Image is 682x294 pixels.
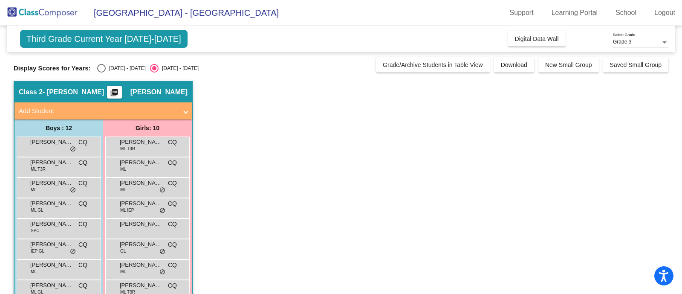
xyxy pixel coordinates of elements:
span: CQ [78,179,87,188]
span: ML [120,166,126,172]
mat-panel-title: Add Student [19,106,177,116]
span: Third Grade Current Year [DATE]-[DATE] [20,30,188,48]
span: do_not_disturb_alt [159,269,165,276]
span: [PERSON_NAME] [30,199,73,208]
span: [PERSON_NAME] [30,281,73,290]
span: ML T3R [31,166,46,172]
span: CQ [168,199,177,208]
button: Digital Data Wall [508,31,566,47]
span: Saved Small Group [610,61,662,68]
span: [PERSON_NAME] [120,179,162,187]
span: CQ [168,220,177,229]
div: [DATE] - [DATE] [106,64,146,72]
span: Class 2 [19,88,43,96]
a: School [609,6,643,20]
span: [PERSON_NAME] [120,281,162,290]
button: Download [494,57,534,73]
div: [DATE] - [DATE] [159,64,199,72]
button: Saved Small Group [603,57,668,73]
mat-radio-group: Select an option [97,64,199,73]
a: Logout [647,6,682,20]
span: ML [120,268,126,275]
div: Boys : 12 [14,119,103,137]
span: CQ [78,240,87,249]
span: [PERSON_NAME] [30,158,73,167]
span: [PERSON_NAME] [30,220,73,228]
span: ML [120,186,126,193]
button: New Small Group [538,57,599,73]
span: [PERSON_NAME] [120,158,162,167]
span: [PERSON_NAME] [120,261,162,269]
span: CQ [168,179,177,188]
span: do_not_disturb_alt [70,187,76,194]
span: [PERSON_NAME] [30,261,73,269]
span: GL [120,248,126,254]
button: Grade/Archive Students in Table View [376,57,490,73]
span: do_not_disturb_alt [159,207,165,214]
span: Grade 3 [613,39,631,45]
span: [PERSON_NAME] [PERSON_NAME] [120,199,162,208]
span: [PERSON_NAME] [130,88,188,96]
span: do_not_disturb_alt [70,146,76,153]
a: Learning Portal [545,6,605,20]
span: ML IEP [120,207,134,213]
span: Grade/Archive Students in Table View [383,61,483,68]
span: CQ [78,158,87,167]
span: ML GL [31,207,43,213]
span: Display Scores for Years: [14,64,91,72]
span: ML [31,268,37,275]
div: Girls: 10 [103,119,192,137]
span: [PERSON_NAME] [30,179,73,187]
span: CQ [78,261,87,270]
button: Print Students Details [107,86,122,99]
span: [PERSON_NAME] [30,240,73,249]
span: CQ [168,240,177,249]
span: [PERSON_NAME] [30,138,73,146]
span: CQ [168,261,177,270]
span: do_not_disturb_alt [159,187,165,194]
span: ML [31,186,37,193]
span: CQ [168,158,177,167]
span: CQ [78,138,87,147]
span: SPC [31,227,40,234]
span: ML T3R [120,146,135,152]
span: IEP GL [31,248,44,254]
span: New Small Group [545,61,592,68]
span: CQ [78,199,87,208]
span: Digital Data Wall [515,35,559,42]
mat-expansion-panel-header: Add Student [14,102,192,119]
span: CQ [168,138,177,147]
span: do_not_disturb_alt [70,248,76,255]
a: Support [503,6,540,20]
span: [PERSON_NAME] [120,138,162,146]
span: [GEOGRAPHIC_DATA] - [GEOGRAPHIC_DATA] [85,6,279,20]
span: [PERSON_NAME] [120,220,162,228]
span: do_not_disturb_alt [159,248,165,255]
span: [PERSON_NAME] [120,240,162,249]
span: CQ [78,281,87,290]
mat-icon: picture_as_pdf [109,88,119,100]
span: CQ [78,220,87,229]
span: CQ [168,281,177,290]
span: - [PERSON_NAME] [43,88,104,96]
span: Download [501,61,527,68]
